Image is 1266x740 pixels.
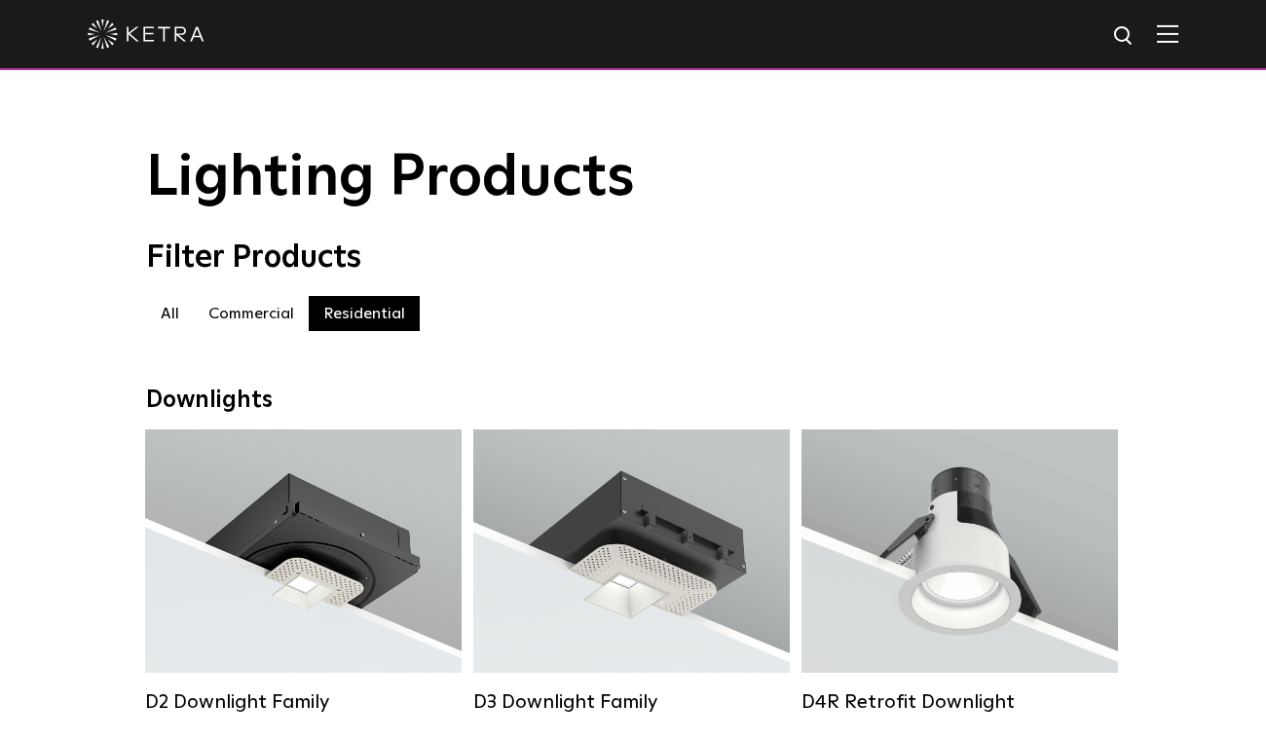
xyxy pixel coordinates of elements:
label: Residential [309,296,420,331]
span: Lighting Products [146,149,635,207]
img: ketra-logo-2019-white [88,19,205,49]
a: D3 Downlight Family Lumen Output:700 / 900 / 1100Colors:White / Black / Silver / Bronze / Paintab... [473,429,790,714]
a: D2 Downlight Family Lumen Output:1200Colors:White / Black / Gloss Black / Silver / Bronze / Silve... [145,429,462,714]
img: search icon [1112,24,1136,49]
label: Commercial [194,296,309,331]
label: All [146,296,194,331]
a: D4R Retrofit Downlight Lumen Output:800Colors:White / BlackBeam Angles:15° / 25° / 40° / 60°Watta... [801,429,1118,714]
div: Filter Products [146,240,1120,277]
div: Downlights [146,387,1120,415]
div: D4R Retrofit Downlight [801,690,1118,714]
img: Hamburger%20Nav.svg [1157,24,1178,43]
div: D3 Downlight Family [473,690,790,714]
div: D2 Downlight Family [145,690,462,714]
